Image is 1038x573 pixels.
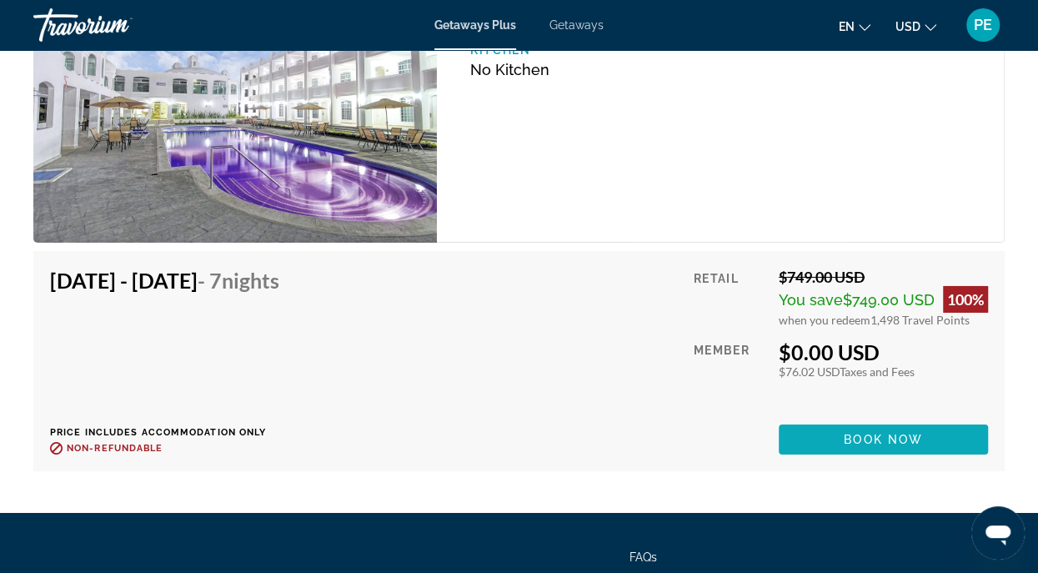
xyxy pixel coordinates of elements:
span: PE [974,17,992,33]
span: Book now [844,433,923,446]
span: You save [779,291,843,309]
div: $0.00 USD [779,339,988,364]
button: Book now [779,425,988,455]
span: en [839,20,855,33]
a: Getaways [549,18,604,32]
button: User Menu [961,8,1005,43]
span: $749.00 USD [843,291,935,309]
h4: [DATE] - [DATE] [50,268,279,293]
span: when you redeem [779,313,870,327]
div: $749.00 USD [779,268,988,286]
button: Change currency [895,14,936,38]
span: Nights [222,268,279,293]
span: No Kitchen [470,61,549,78]
button: Change language [839,14,870,38]
iframe: Button to launch messaging window [971,506,1025,560]
a: FAQs [629,550,657,564]
div: 100% [943,286,988,313]
a: Travorium [33,3,200,47]
p: Kitchen [470,43,720,57]
div: $76.02 USD [779,364,988,379]
span: 1,498 Travel Points [870,313,970,327]
div: Retail [694,268,766,327]
span: Non-refundable [67,443,163,454]
span: - 7 [198,268,279,293]
p: Price includes accommodation only [50,427,292,438]
div: Member [694,339,766,412]
span: USD [895,20,920,33]
span: Taxes and Fees [840,364,915,379]
a: Getaways Plus [434,18,516,32]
